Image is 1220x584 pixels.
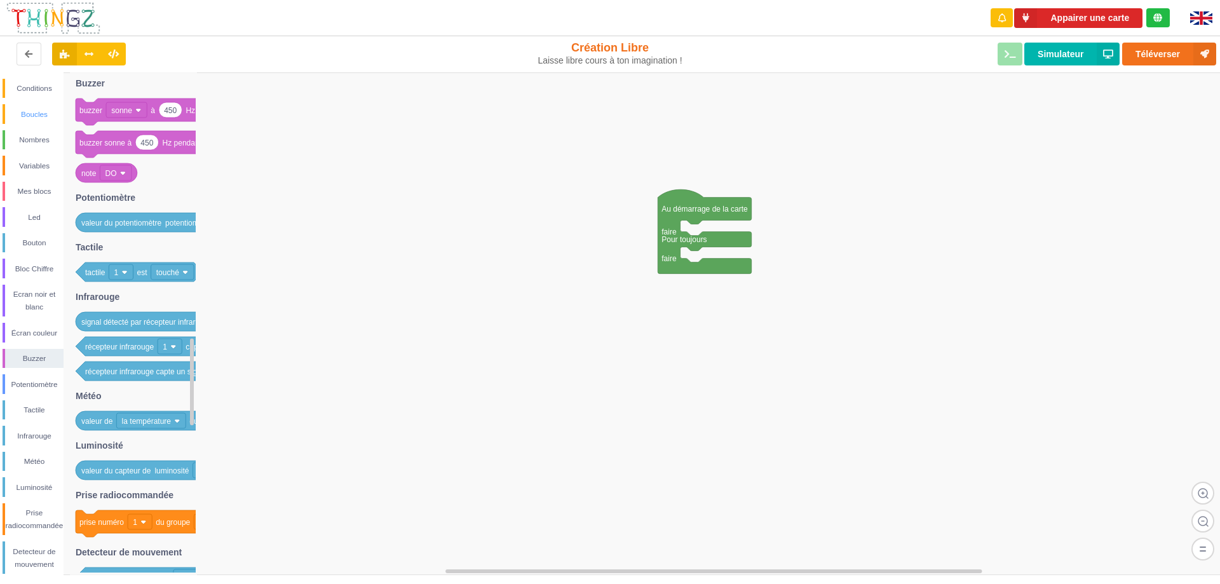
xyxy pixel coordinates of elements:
[165,219,212,227] text: potentiomètre
[1122,43,1216,65] button: Téléverser
[1014,8,1142,28] button: Appairer une carte
[5,236,64,249] div: Bouton
[661,205,748,214] text: Au démarrage de la carte
[5,404,64,416] div: Tactile
[156,518,190,527] text: du groupe
[504,41,717,66] div: Création Libre
[85,343,154,351] text: récepteur infrarouge
[5,288,64,313] div: Ecran noir et blanc
[81,169,97,178] text: note
[105,169,117,178] text: DO
[5,82,64,95] div: Conditions
[164,106,177,115] text: 450
[5,506,64,532] div: Prise radiocommandée
[76,490,173,500] text: Prise radiocommandée
[81,417,113,426] text: valeur de
[154,466,189,475] text: luminosité
[5,133,64,146] div: Nombres
[151,106,155,115] text: à
[1190,11,1212,25] img: gb.png
[5,430,64,442] div: Infrarouge
[661,227,677,236] text: faire
[122,417,172,426] text: la température
[133,518,137,527] text: 1
[79,518,124,527] text: prise numéro
[5,185,64,198] div: Mes blocs
[5,327,64,339] div: Écran couleur
[5,455,64,468] div: Météo
[186,106,195,115] text: Hz
[111,106,132,115] text: sonne
[5,545,64,571] div: Detecteur de mouvement
[504,55,717,66] div: Laisse libre cours à ton imagination !
[140,139,153,147] text: 450
[79,106,102,115] text: buzzer
[5,378,64,391] div: Potentiomètre
[81,318,212,327] text: signal détecté par récepteur infrarouge
[81,219,161,227] text: valeur du potentiomètre
[76,547,182,557] text: Detecteur de mouvement
[81,466,151,475] text: valeur du capteur de
[1024,43,1120,65] button: Simulateur
[163,343,167,351] text: 1
[163,139,202,147] text: Hz pendant
[137,268,148,277] text: est
[5,211,64,224] div: Led
[79,139,132,147] text: buzzer sonne à
[85,268,105,277] text: tactile
[76,242,104,252] text: Tactile
[5,262,64,275] div: Bloc Chiffre
[5,160,64,172] div: Variables
[661,235,707,244] text: Pour toujours
[76,292,119,302] text: Infrarouge
[76,193,135,203] text: Potentiomètre
[186,343,237,351] text: capte un signal
[5,481,64,494] div: Luminosité
[5,108,64,121] div: Boucles
[156,268,179,277] text: touché
[661,254,677,263] text: faire
[76,440,123,451] text: Luminosité
[114,268,119,277] text: 1
[5,352,64,365] div: Buzzer
[76,391,101,401] text: Météo
[85,367,207,376] text: récepteur infrarouge capte un signal
[76,78,105,88] text: Buzzer
[1146,8,1170,27] div: Tu es connecté au serveur de création de Thingz
[6,1,101,35] img: thingz_logo.png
